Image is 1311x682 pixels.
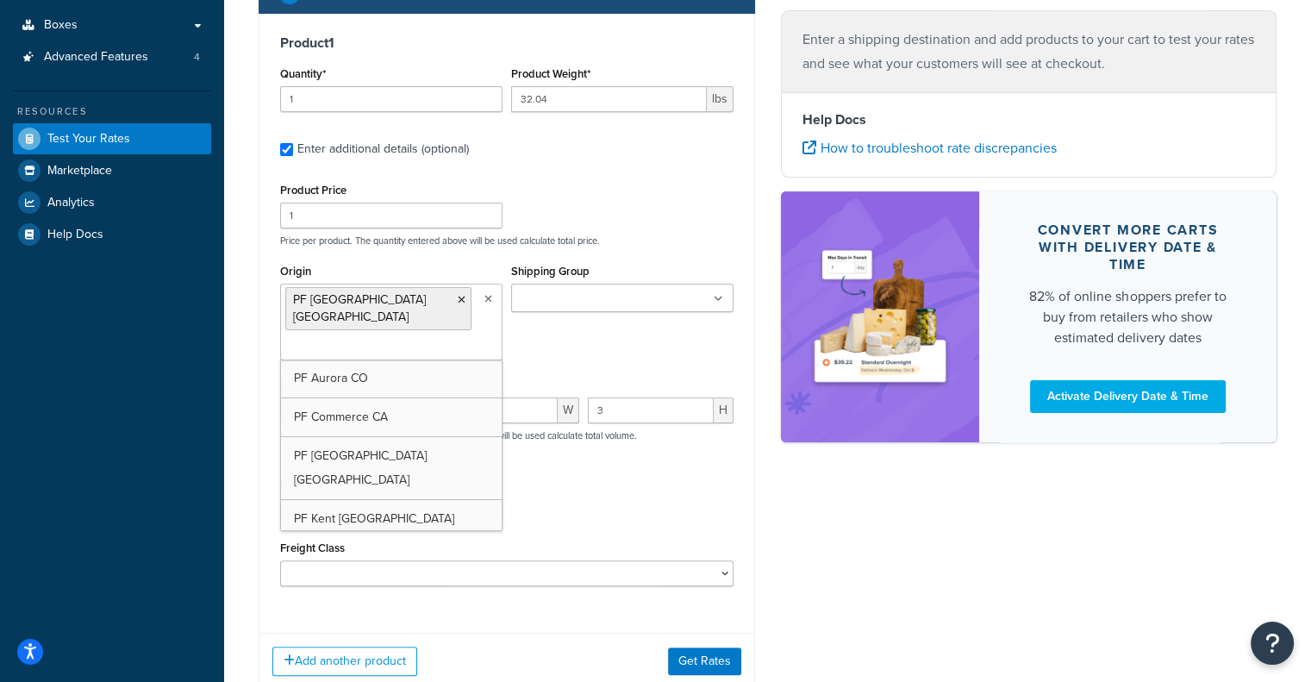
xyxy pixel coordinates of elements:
[558,397,579,423] span: W
[807,217,953,416] img: feature-image-ddt-36eae7f7280da8017bfb280eaccd9c446f90b1fe08728e4019434db127062ab4.png
[294,408,388,426] span: PF Commerce CA
[13,219,211,250] a: Help Docs
[47,164,112,178] span: Marketplace
[294,369,368,387] span: PF Aurora CO
[714,397,734,423] span: H
[280,541,345,554] label: Freight Class
[511,265,590,278] label: Shipping Group
[13,9,211,41] a: Boxes
[13,187,211,218] a: Analytics
[280,265,311,278] label: Origin
[276,235,738,247] p: Price per product. The quantity entered above will be used calculate total price.
[280,86,503,112] input: 0.0
[13,41,211,73] li: Advanced Features
[281,398,502,436] a: PF Commerce CA
[297,137,469,161] div: Enter additional details (optional)
[511,67,590,80] label: Product Weight*
[511,86,707,112] input: 0.00
[13,41,211,73] a: Advanced Features4
[280,67,326,80] label: Quantity*
[281,500,502,538] a: PF Kent [GEOGRAPHIC_DATA]
[802,109,1256,130] h4: Help Docs
[47,196,95,210] span: Analytics
[802,138,1057,158] a: How to troubleshoot rate discrepancies
[194,50,200,65] span: 4
[293,291,426,326] span: PF [GEOGRAPHIC_DATA] [GEOGRAPHIC_DATA]
[13,155,211,186] a: Marketplace
[1251,622,1294,665] button: Open Resource Center
[1021,221,1235,272] div: Convert more carts with delivery date & time
[280,184,346,197] label: Product Price
[280,143,293,156] input: Enter additional details (optional)
[47,132,130,147] span: Test Your Rates
[294,447,427,489] span: PF [GEOGRAPHIC_DATA] [GEOGRAPHIC_DATA]
[1030,379,1226,412] a: Activate Delivery Date & Time
[13,104,211,119] div: Resources
[44,50,148,65] span: Advanced Features
[802,28,1256,76] p: Enter a shipping destination and add products to your cart to test your rates and see what your c...
[272,647,417,676] button: Add another product
[276,429,637,441] p: Dimensions per product. The quantity entered above will be used calculate total volume.
[44,18,78,33] span: Boxes
[280,34,734,52] h3: Product 1
[1021,285,1235,347] div: 82% of online shoppers prefer to buy from retailers who show estimated delivery dates
[13,123,211,154] a: Test Your Rates
[294,510,454,528] span: PF Kent [GEOGRAPHIC_DATA]
[668,648,741,675] button: Get Rates
[707,86,734,112] span: lbs
[47,228,103,242] span: Help Docs
[281,360,502,397] a: PF Aurora CO
[281,437,502,499] a: PF [GEOGRAPHIC_DATA] [GEOGRAPHIC_DATA]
